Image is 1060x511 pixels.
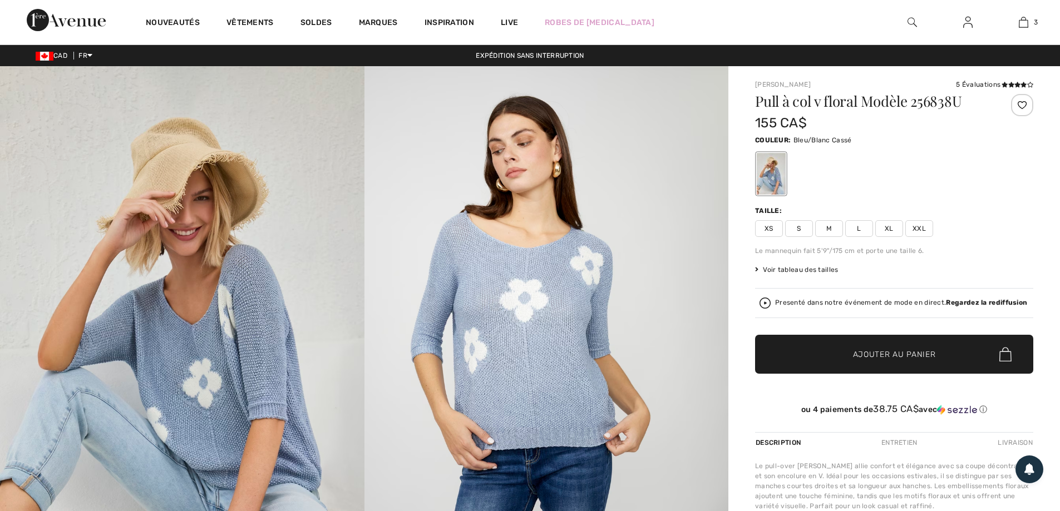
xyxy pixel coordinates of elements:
[755,461,1033,511] div: Le pull-over [PERSON_NAME] allie confort et élégance avec sa coupe décontractée et son encolure e...
[146,18,200,29] a: Nouveautés
[755,115,807,131] span: 155 CA$
[908,16,917,29] img: recherche
[963,16,973,29] img: Mes infos
[755,433,803,453] div: Description
[755,206,784,216] div: Taille:
[425,18,474,29] span: Inspiration
[905,220,933,237] span: XXL
[760,297,771,309] img: Regardez la rediffusion
[755,404,1033,419] div: ou 4 paiements de38.75 CA$avecSezzle Cliquez pour en savoir plus sur Sezzle
[946,299,1027,306] strong: Regardez la rediffusion
[755,94,987,108] h1: Pull à col v floral Modèle 256838U
[996,16,1051,29] a: 3
[875,220,903,237] span: XL
[36,52,53,61] img: Canadian Dollar
[1034,17,1038,27] span: 3
[78,52,92,59] span: FR
[793,136,852,144] span: Bleu/Blanc Cassé
[359,18,398,29] a: Marques
[755,265,839,275] span: Voir tableau des tailles
[501,17,518,28] a: Live
[545,17,654,28] a: Robes de [MEDICAL_DATA]
[815,220,843,237] span: M
[937,405,977,415] img: Sezzle
[873,403,919,414] span: 38.75 CA$
[1019,16,1028,29] img: Mon panier
[755,136,791,144] span: Couleur:
[755,81,811,88] a: [PERSON_NAME]
[27,9,106,31] img: 1ère Avenue
[785,220,813,237] span: S
[853,349,936,360] span: Ajouter au panier
[36,52,72,59] span: CAD
[755,220,783,237] span: XS
[755,246,1033,256] div: Le mannequin fait 5'9"/175 cm et porte une taille 6.
[872,433,927,453] div: Entretien
[226,18,274,29] a: Vêtements
[300,18,332,29] a: Soldes
[757,153,786,195] div: Bleu/Blanc Cassé
[755,404,1033,415] div: ou 4 paiements de avec
[775,299,1027,306] div: Presenté dans notre événement de mode en direct.
[755,335,1033,374] button: Ajouter au panier
[999,347,1012,361] img: Bag.svg
[954,16,982,29] a: Se connecter
[845,220,873,237] span: L
[956,80,1033,90] div: 5 Évaluations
